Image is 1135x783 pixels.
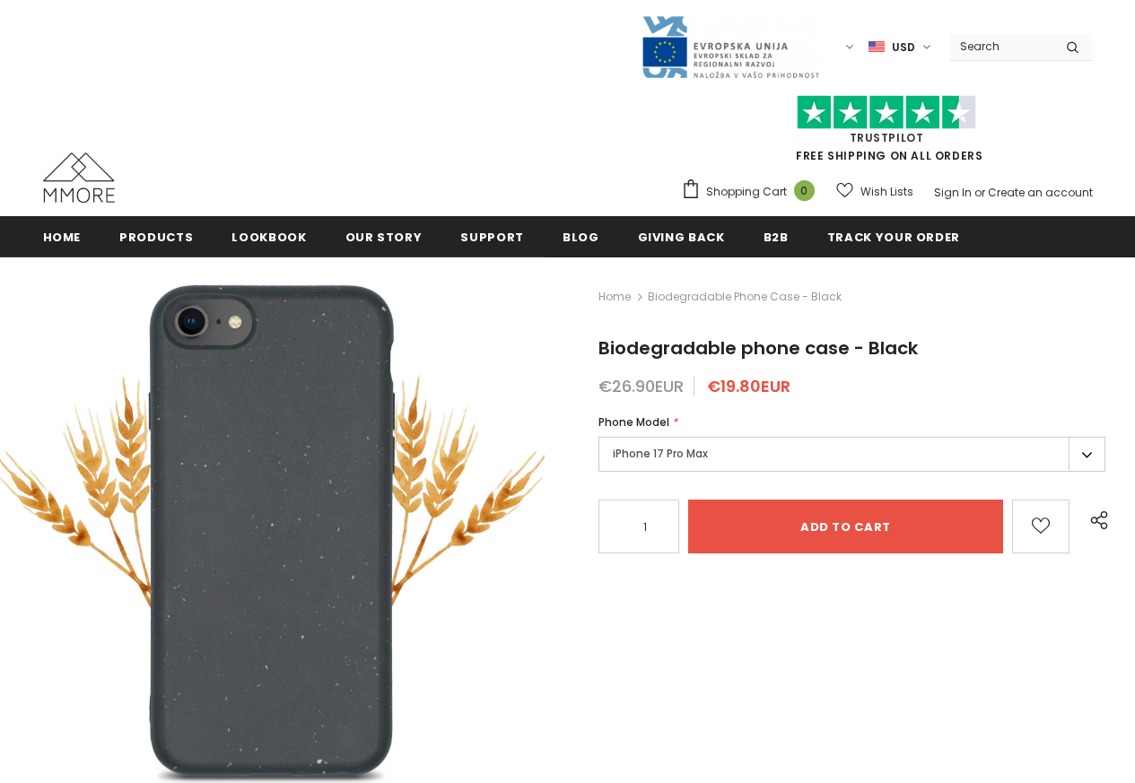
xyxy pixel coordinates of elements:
[598,437,1105,472] label: iPhone 17 Pro Max
[43,152,115,203] img: MMORE Cases
[836,176,913,207] a: Wish Lists
[119,229,193,246] span: Products
[641,39,820,54] a: Javni Razpis
[688,500,1003,553] input: Add to cart
[598,286,631,308] a: Home
[681,178,824,205] a: Shopping Cart 0
[707,375,790,397] span: €19.80EUR
[949,33,1052,59] input: Search Site
[345,216,423,257] a: Our Story
[706,183,787,201] span: Shopping Cart
[797,95,976,130] img: Trust Pilot Stars
[869,39,885,55] img: USD
[598,414,669,430] span: Phone Model
[827,216,960,257] a: Track your order
[641,14,820,80] img: Javni Razpis
[598,335,918,361] span: Biodegradable phone case - Black
[638,216,725,257] a: Giving back
[598,375,684,397] span: €26.90EUR
[43,229,82,246] span: Home
[681,103,1093,163] span: FREE SHIPPING ON ALL ORDERS
[563,229,599,246] span: Blog
[563,216,599,257] a: Blog
[638,229,725,246] span: Giving back
[764,216,789,257] a: B2B
[345,229,423,246] span: Our Story
[860,183,913,201] span: Wish Lists
[231,216,306,257] a: Lookbook
[231,229,306,246] span: Lookbook
[850,130,924,145] a: Trustpilot
[892,39,915,57] span: USD
[43,216,82,257] a: Home
[988,185,1093,200] a: Create an account
[794,180,815,201] span: 0
[974,185,985,200] span: or
[119,216,193,257] a: Products
[764,229,789,246] span: B2B
[827,229,960,246] span: Track your order
[648,286,842,308] span: Biodegradable phone case - Black
[460,216,524,257] a: support
[460,229,524,246] span: support
[934,185,972,200] a: Sign In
